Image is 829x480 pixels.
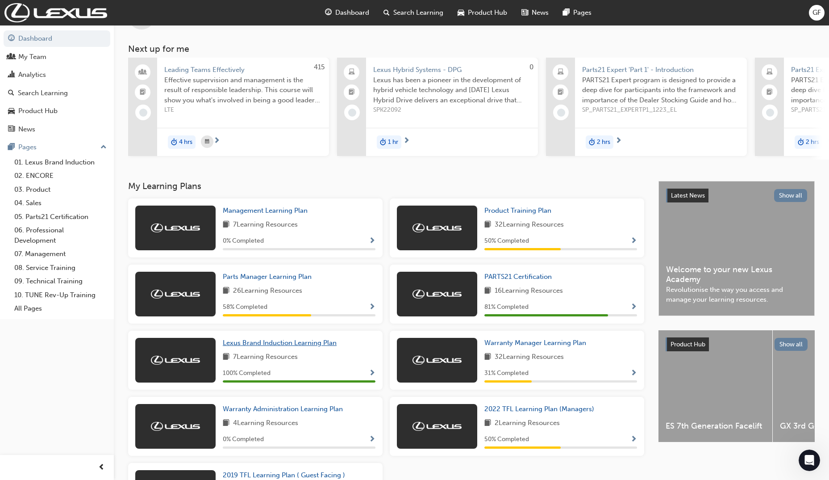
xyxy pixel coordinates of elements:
span: book-icon [484,352,491,363]
span: book-icon [484,418,491,429]
span: booktick-icon [767,87,773,98]
span: people-icon [8,53,15,61]
span: 415 [314,63,325,71]
img: Trak [412,290,462,299]
span: Latest News [671,192,705,199]
span: news-icon [521,7,528,18]
button: Show Progress [630,434,637,445]
span: Product Training Plan [484,206,551,215]
span: Effective supervision and management is the result of responsible leadership. This course will sh... [164,75,322,105]
button: Show Progress [369,434,375,445]
span: Warranty Administration Learning Plan [223,405,343,413]
span: Lexus Brand Induction Learning Plan [223,339,337,347]
a: 02. ENCORE [11,169,110,183]
span: up-icon [100,142,107,153]
span: pages-icon [8,143,15,152]
span: 0 % Completed [223,236,264,246]
span: chart-icon [8,71,15,79]
span: 81 % Completed [484,302,529,312]
button: DashboardMy TeamAnalyticsSearch LearningProduct HubNews [4,29,110,139]
span: 16 Learning Resources [495,286,563,297]
span: Dashboard [335,8,369,18]
span: 31 % Completed [484,368,529,379]
span: book-icon [223,286,229,297]
div: Product Hub [18,106,58,116]
button: Show Progress [369,368,375,379]
span: Management Learning Plan [223,206,308,215]
a: Management Learning Plan [223,206,311,216]
img: Trak [412,223,462,232]
span: next-icon [403,137,410,145]
span: Search Learning [393,8,443,18]
span: 2019 TFL Learning Plan ( Guest Facing ) [223,471,345,479]
div: Profile image for Trak [121,14,139,32]
span: duration-icon [798,136,804,148]
span: prev-icon [98,462,105,473]
iframe: Intercom live chat [799,450,820,471]
a: guage-iconDashboard [318,4,376,22]
a: Product HubShow all [666,337,808,352]
span: Show Progress [369,436,375,444]
span: Show Progress [369,370,375,378]
span: 26 Learning Resources [233,286,302,297]
button: Show Progress [369,302,375,313]
span: SPK22092 [373,105,531,115]
span: 58 % Completed [223,302,267,312]
a: Latest NewsShow all [666,189,807,203]
span: calendar-icon [205,136,209,147]
span: Parts21 Expert 'Part 1' - Introduction [582,65,740,75]
div: My Team [18,52,46,62]
span: 2022 TFL Learning Plan (Managers) [484,405,594,413]
span: next-icon [213,137,220,145]
a: 2022 TFL Learning Plan (Managers) [484,404,598,414]
button: Show all [774,189,808,202]
span: book-icon [223,219,229,231]
a: 01. Lexus Brand Induction [11,156,110,169]
a: My Team [4,49,110,65]
a: News [4,121,110,138]
span: pages-icon [563,7,570,18]
span: learningRecordVerb_NONE-icon [557,109,565,117]
span: car-icon [8,107,15,115]
a: Product Hub [4,103,110,119]
span: search-icon [383,7,390,18]
span: 2 hrs [597,137,610,147]
span: book-icon [223,418,229,429]
img: Trak [412,356,462,365]
span: car-icon [458,7,464,18]
img: Trak [151,356,200,365]
span: GF [812,8,821,18]
span: learningRecordVerb_NONE-icon [766,109,774,117]
a: 05. Parts21 Certification [11,210,110,224]
a: 09. Technical Training [11,274,110,288]
a: 06. Professional Development [11,223,110,247]
span: next-icon [615,137,622,145]
span: search-icon [8,89,14,97]
span: PARTS21 Certification [484,273,552,281]
span: Show Progress [630,303,637,312]
button: GF [809,5,825,21]
span: Lexus has been a pioneer in the development of hybrid vehicle technology and [DATE] Lexus Hybrid ... [373,75,531,105]
p: Hi [PERSON_NAME] 👋 [18,63,161,94]
div: Send us a message [18,128,149,137]
span: ES 7th Generation Facelift [666,421,765,431]
span: 50 % Completed [484,236,529,246]
span: Lexus Hybrid Systems - DPG [373,65,531,75]
span: Messages [119,301,150,307]
a: car-iconProduct Hub [450,4,514,22]
h3: Next up for me [114,44,829,54]
img: logo [18,17,95,31]
a: 10. TUNE Rev-Up Training [11,288,110,302]
span: booktick-icon [349,87,355,98]
span: Product Hub [468,8,507,18]
a: news-iconNews [514,4,556,22]
h3: My Learning Plans [128,181,644,191]
p: How can we help? [18,94,161,109]
a: search-iconSearch Learning [376,4,450,22]
a: Warranty Manager Learning Plan [484,338,590,348]
span: PARTS21 Expert program is designed to provide a deep dive for participants into the framework and... [582,75,740,105]
div: Close [154,14,170,30]
span: 50 % Completed [484,434,529,445]
img: Trak [151,422,200,431]
div: Send us a messageWe typically reply in a few hours [9,120,170,154]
